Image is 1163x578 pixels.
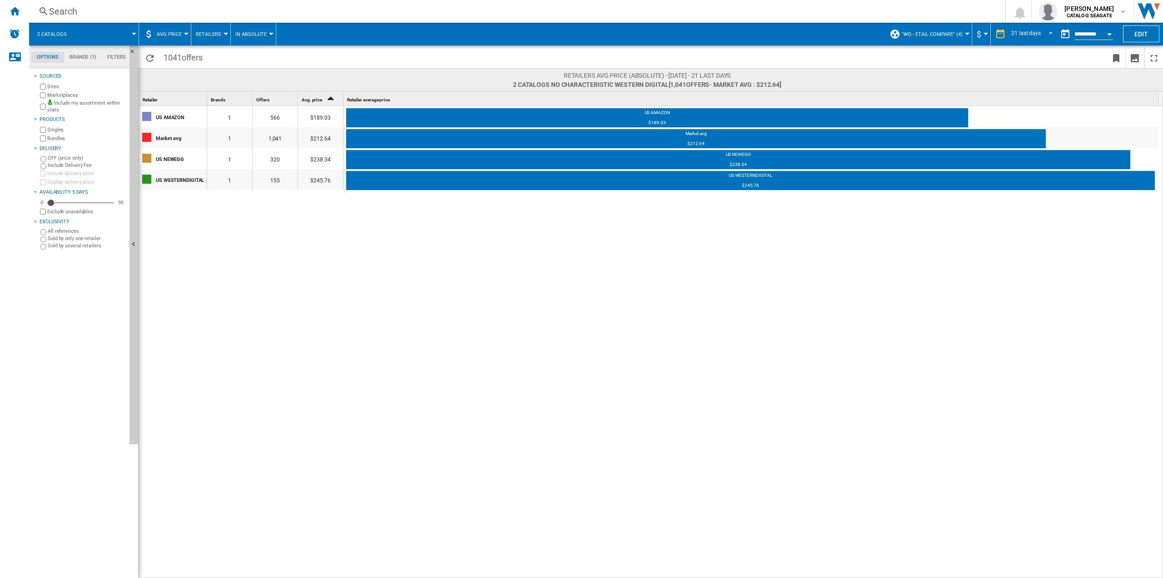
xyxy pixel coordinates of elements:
img: mysite-bg-18x18.png [47,100,53,105]
span: 2 catalogs [37,31,67,37]
div: $189.03 [346,120,968,129]
label: Include Delivery Fee [48,162,126,169]
div: Delivery [40,145,126,152]
input: Include my assortment within stats [40,101,46,112]
md-tab-item: Options [31,52,64,63]
span: Offers [256,97,269,102]
span: "WD - Etail Compare" (4) [902,31,963,37]
label: Sold by only one retailer [48,235,126,242]
div: $245.76 [298,169,343,190]
div: 566 [253,106,298,127]
label: Exclude unavailables [47,208,126,215]
div: Sort Ascending [300,91,343,106]
div: 1,041 [253,127,298,148]
span: Sort Ascending [323,97,338,102]
b: CATALOG SEAGATE [1067,13,1112,19]
button: Edit [1123,25,1159,42]
div: Exclusivity [40,218,126,226]
button: AVG Price [157,23,186,45]
label: All references [48,228,126,235]
div: AVG Price [144,23,186,45]
input: Sold by only one retailer [40,236,46,242]
div: Retailers [196,23,226,45]
div: Market avg [346,131,1046,140]
button: Open calendar [1101,25,1118,41]
input: Sold by several retailers [40,244,46,250]
input: Include Delivery Fee [40,163,46,169]
div: US NEWEGG [346,151,1130,161]
input: Singles [40,127,46,133]
span: $ [977,30,981,39]
img: alerts-logo.svg [9,28,20,39]
div: 1 [207,148,252,169]
div: Sources [40,73,126,80]
button: "WD - Etail Compare" (4) [902,23,967,45]
div: 90 [116,199,126,206]
label: Include delivery price [47,170,126,177]
span: Retailer average price [347,97,390,102]
button: 2 catalogs [37,23,76,45]
md-menu: Currency [972,23,991,45]
button: Maximize [1145,47,1163,68]
input: Bundles [40,136,46,141]
input: Display delivery price [40,179,46,185]
span: In Absolute [235,31,267,37]
div: $212.64 [346,141,1046,150]
span: offers [686,81,709,88]
span: - Market avg : $212.64 [709,81,780,88]
span: Brands [211,97,225,102]
button: Download as image [1126,47,1144,68]
span: 2 catalogs No characteristic WESTERN DIGITAL [513,80,781,89]
input: Include delivery price [40,171,46,176]
label: Sold by several retailers [48,242,126,249]
div: $212.64 [298,127,343,148]
label: Bundles [47,135,126,142]
button: In Absolute [235,23,271,45]
span: 1041 [159,47,207,66]
div: 320 [253,148,298,169]
div: US WESTERNDIGITAL [346,172,1155,181]
span: [PERSON_NAME] [1064,4,1114,13]
label: Include my assortment within stats [47,100,126,114]
div: Availability 5 Days [40,189,126,196]
input: Marketplaces [40,92,46,98]
div: 1 [207,106,252,127]
label: Display delivery price [47,179,126,186]
label: OFF (price only) [48,155,126,161]
div: US AMAZON [156,107,206,126]
div: 2 catalogs [34,23,134,45]
span: Retailers AVG price (absolute) - [DATE] - 21 last days [513,71,781,80]
span: Retailers [196,31,221,37]
div: $ [977,23,986,45]
span: AVG Price [157,31,182,37]
md-tab-item: Filters [102,52,131,63]
input: All references [40,229,46,235]
button: Hide [129,45,139,444]
div: 0 [38,199,45,206]
label: Sites [47,83,126,90]
div: US WESTERNDIGITAL [156,170,206,189]
div: $245.76 [346,182,1155,191]
input: Sites [40,84,46,90]
input: OFF (price only) [40,156,46,162]
span: [1,041 ] [669,81,782,88]
div: Retailer average price Sort None [345,91,1158,106]
label: Singles [47,126,126,133]
button: Hide [129,45,140,62]
input: Display delivery price [40,209,46,215]
md-slider: Availability [47,198,114,207]
div: Sort None [345,91,1158,106]
span: Retailer [143,97,158,102]
md-tab-item: Brands (1) [64,52,102,63]
div: $189.03 [298,106,343,127]
div: Search [49,5,981,18]
div: 21 last days [1011,30,1041,36]
div: 1 [207,127,252,148]
button: md-calendar [1056,25,1074,43]
div: $238.34 [298,148,343,169]
div: Products [40,116,126,123]
div: Retailer Sort None [141,91,207,106]
div: 155 [253,169,298,190]
div: 1 [207,169,252,190]
div: Market avg [156,128,206,147]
